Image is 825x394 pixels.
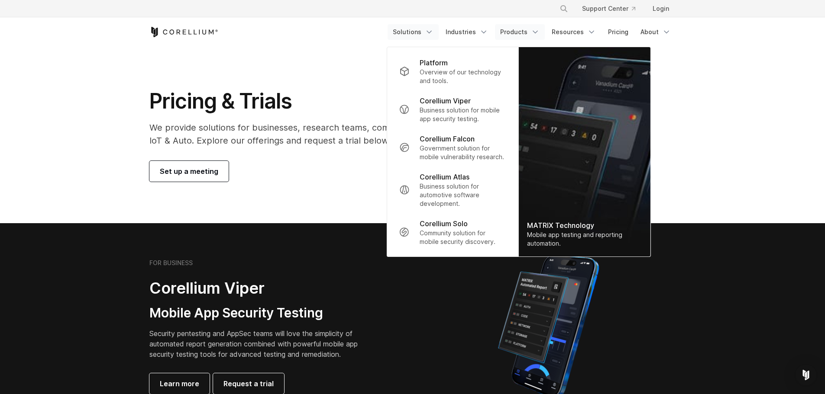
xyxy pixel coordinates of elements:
[420,58,448,68] p: Platform
[149,161,229,182] a: Set up a meeting
[223,378,274,389] span: Request a trial
[388,24,676,40] div: Navigation Menu
[149,27,218,37] a: Corellium Home
[420,96,471,106] p: Corellium Viper
[556,1,572,16] button: Search
[420,218,468,229] p: Corellium Solo
[527,220,641,231] div: MATRIX Technology
[149,279,371,298] h2: Corellium Viper
[603,24,634,40] a: Pricing
[388,24,439,40] a: Solutions
[149,88,495,114] h1: Pricing & Trials
[575,1,642,16] a: Support Center
[420,68,506,85] p: Overview of our technology and tools.
[392,52,513,90] a: Platform Overview of our technology and tools.
[160,166,218,176] span: Set up a meeting
[440,24,493,40] a: Industries
[392,128,513,167] a: Corellium Falcon Government solution for mobile vulnerability research.
[392,167,513,213] a: Corellium Atlas Business solution for automotive software development.
[149,328,371,359] p: Security pentesting and AppSec teams will love the simplicity of automated report generation comb...
[149,305,371,321] h3: Mobile App Security Testing
[420,134,475,144] p: Corellium Falcon
[160,378,199,389] span: Learn more
[420,106,506,123] p: Business solution for mobile app security testing.
[518,47,650,256] a: MATRIX Technology Mobile app testing and reporting automation.
[796,365,816,385] div: Open Intercom Messenger
[549,1,676,16] div: Navigation Menu
[495,24,545,40] a: Products
[392,90,513,128] a: Corellium Viper Business solution for mobile app security testing.
[527,231,641,248] div: Mobile app testing and reporting automation.
[149,373,210,394] a: Learn more
[547,24,601,40] a: Resources
[213,373,284,394] a: Request a trial
[635,24,676,40] a: About
[420,172,469,182] p: Corellium Atlas
[646,1,676,16] a: Login
[518,47,650,256] img: Matrix_WebNav_1x
[420,144,506,161] p: Government solution for mobile vulnerability research.
[420,229,506,246] p: Community solution for mobile security discovery.
[392,213,513,251] a: Corellium Solo Community solution for mobile security discovery.
[149,121,495,147] p: We provide solutions for businesses, research teams, community individuals, and IoT & Auto. Explo...
[420,182,506,208] p: Business solution for automotive software development.
[149,259,193,267] h6: FOR BUSINESS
